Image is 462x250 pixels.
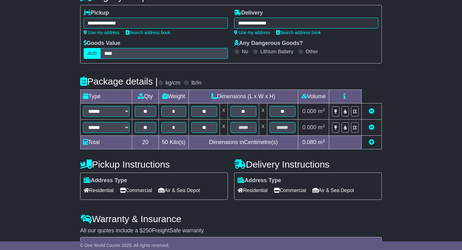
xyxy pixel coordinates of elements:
span: m [318,108,325,114]
span: m [318,139,325,145]
span: Commercial [274,186,306,195]
td: Kilo(s) [159,136,189,149]
span: Air & Sea Depot [312,186,354,195]
div: All our quotes include a $ FreightSafe warranty. [80,227,382,234]
span: Residential [238,186,268,195]
label: AUD [84,48,101,59]
label: Pickup [84,10,109,16]
span: m [318,124,325,130]
label: Delivery [234,10,263,16]
label: No [242,49,248,55]
sup: 3 [323,107,325,112]
td: 20 [132,136,159,149]
a: Use my address [234,30,270,35]
td: x [220,120,228,136]
label: Other [306,49,318,55]
td: Volume [298,90,329,103]
h4: Package details | [80,76,158,86]
label: Any Dangerous Goods? [234,40,303,47]
td: Qty [132,90,159,103]
span: Residential [84,186,114,195]
sup: 3 [323,124,325,128]
label: Goods Value [84,40,120,47]
td: x [259,103,267,120]
label: kg/cm [166,80,181,86]
label: Address Type [84,177,127,184]
span: 250 [143,227,152,234]
a: Add new item [369,139,374,145]
td: Total [80,136,132,149]
span: 50 [162,139,168,145]
span: 0.080 [303,139,316,145]
td: Dimensions (L x W x H) [189,90,298,103]
td: Dimensions in Centimetre(s) [189,136,298,149]
label: lb/in [191,80,202,86]
td: x [220,103,228,120]
td: Type [80,90,132,103]
span: 0.000 [303,124,316,130]
span: Commercial [120,186,152,195]
label: Lithium Battery [260,49,294,55]
h4: Pickup Instructions [80,159,228,169]
label: Address Type [238,177,281,184]
span: Air & Sea Depot [158,186,200,195]
td: Weight [159,90,189,103]
a: Remove this item [369,124,374,130]
span: 0.008 [303,108,316,114]
a: Use my address [84,30,120,35]
a: Search address book [276,30,321,35]
a: Remove this item [369,108,374,114]
h4: Delivery Instructions [234,159,382,169]
span: © One World Courier 2025. All rights reserved. [80,243,170,248]
td: x [259,120,267,136]
h4: Warranty & Insurance [80,214,382,224]
a: Search address book [126,30,170,35]
sup: 3 [323,138,325,143]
